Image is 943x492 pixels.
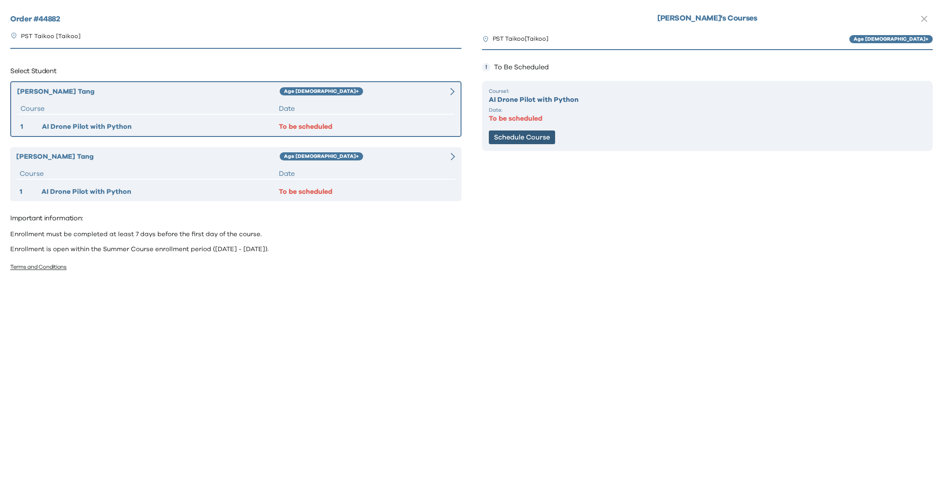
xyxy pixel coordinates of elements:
[10,245,461,254] p: Enrollment is open within the Summer Course enrollment period ([DATE] - [DATE]).
[279,122,451,132] div: To be scheduled
[849,35,933,44] div: Age [DEMOGRAPHIC_DATA]+
[493,32,548,46] p: PST Taikoo [ Taikoo ]
[21,32,80,41] p: PST Taikoo [Taikoo]
[279,169,452,179] div: Date
[494,60,549,74] h2: To Be Scheduled
[489,95,926,105] p: AI Drone Pilot with Python
[489,107,926,113] p: Date:
[10,14,461,25] h2: Order # 44882
[279,104,451,114] div: Date
[10,64,461,78] p: Select Student
[489,113,926,124] p: To be scheduled
[10,264,67,270] a: Terms and Conditions
[42,122,279,132] div: AI Drone Pilot with Python
[20,187,41,197] div: 1
[280,152,363,161] div: Age [DEMOGRAPHIC_DATA]+
[17,86,280,97] div: [PERSON_NAME] Tang
[279,187,452,197] div: To be scheduled
[21,104,279,114] div: Course
[485,64,487,70] span: !
[16,151,280,162] div: [PERSON_NAME] Tang
[10,211,461,225] p: Important information:
[41,187,279,197] div: AI Drone Pilot with Python
[21,122,42,132] div: 1
[10,230,461,239] p: Enrollment must be completed at least 7 days before the first day of the course.
[657,14,757,24] h1: [PERSON_NAME] 's Courses
[280,87,363,96] div: Age [DEMOGRAPHIC_DATA]+
[489,88,926,95] p: Course 1 :
[20,169,279,179] div: Course
[489,130,555,144] button: Schedule Course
